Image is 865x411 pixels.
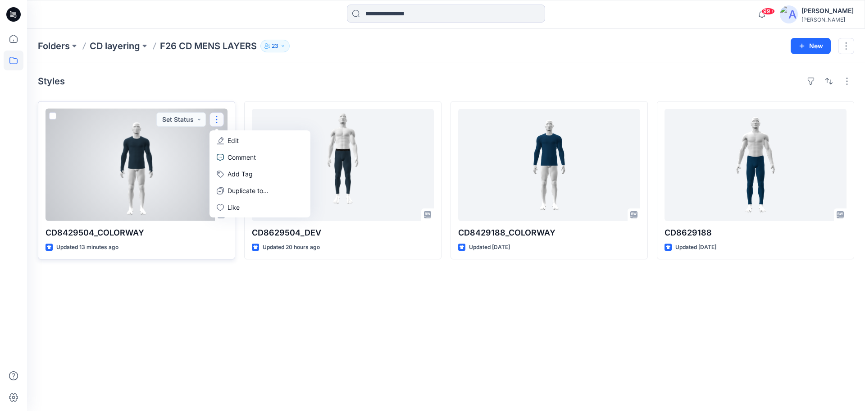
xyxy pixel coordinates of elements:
[665,109,847,221] a: CD8629188
[675,243,716,252] p: Updated [DATE]
[761,8,775,15] span: 99+
[38,76,65,87] h4: Styles
[801,5,854,16] div: [PERSON_NAME]
[252,226,434,239] p: CD8629504_DEV
[458,226,640,239] p: CD8429188_COLORWAY
[801,16,854,23] div: [PERSON_NAME]
[211,132,309,149] a: Edit
[780,5,798,23] img: avatar
[263,243,320,252] p: Updated 20 hours ago
[90,40,140,52] a: CD layering
[228,136,239,145] p: Edit
[160,40,257,52] p: F26 CD MENS LAYERS
[228,152,256,162] p: Comment
[56,243,118,252] p: Updated 13 minutes ago
[260,40,290,52] button: 23
[211,166,309,182] button: Add Tag
[252,109,434,221] a: CD8629504_DEV
[791,38,831,54] button: New
[469,243,510,252] p: Updated [DATE]
[46,109,228,221] a: CD8429504_COLORWAY
[38,40,70,52] a: Folders
[228,186,269,195] p: Duplicate to...
[665,226,847,239] p: CD8629188
[458,109,640,221] a: CD8429188_COLORWAY
[272,41,278,51] p: 23
[228,203,240,212] p: Like
[46,226,228,239] p: CD8429504_COLORWAY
